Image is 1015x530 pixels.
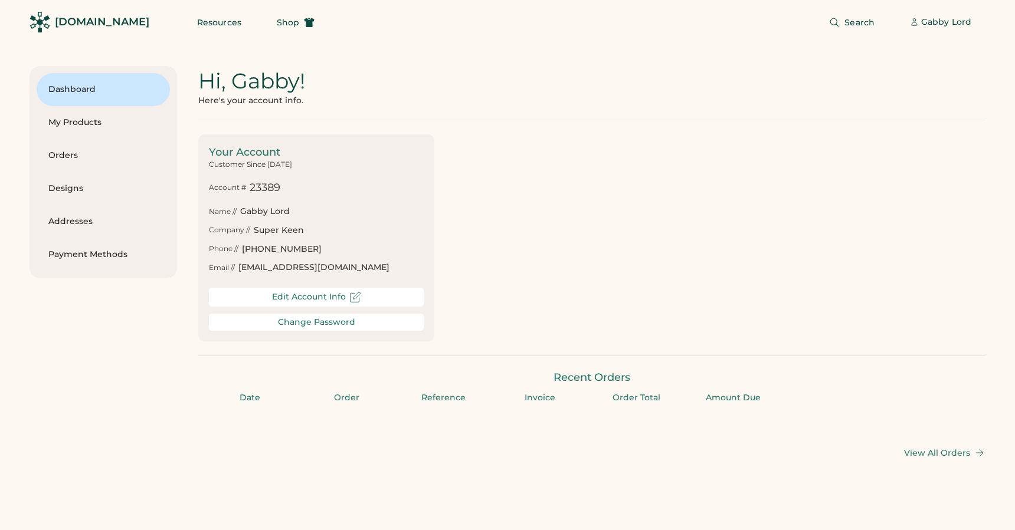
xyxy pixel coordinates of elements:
div: [PHONE_NUMBER] [242,243,322,255]
div: Recent Orders [198,370,985,385]
div: Designs [48,183,158,195]
div: Reference [399,392,489,404]
div: Name // [209,207,237,217]
div: Here's your account info. [198,96,303,106]
div: Date [205,392,295,404]
button: Search [815,11,889,34]
span: Shop [277,18,299,27]
div: Gabby Lord [240,206,290,218]
div: [DOMAIN_NAME] [55,15,149,29]
div: Change Password [278,317,355,327]
div: Addresses [48,216,158,228]
div: Account # [209,183,246,193]
div: Super Keen [254,225,304,236]
div: View All Orders [904,448,970,458]
div: My Products [48,117,158,129]
div: Order [302,392,392,404]
button: Shop [263,11,329,34]
div: Hi, Gabby! [198,66,305,96]
div: Edit Account Info [272,292,346,302]
div: Your Account [209,145,424,160]
button: Resources [183,11,256,34]
div: Gabby Lord [921,17,971,28]
div: Payment Methods [48,249,158,261]
div: Order Total [592,392,682,404]
div: Phone // [209,244,238,254]
div: Company // [209,225,250,235]
div: Dashboard [48,84,158,96]
div: 23389 [250,180,280,195]
div: Customer Since [DATE] [209,160,292,170]
img: Rendered Logo - Screens [30,12,50,32]
div: [EMAIL_ADDRESS][DOMAIN_NAME] [238,262,389,274]
div: Invoice [495,392,585,404]
div: Amount Due [689,392,778,404]
span: Search [844,18,875,27]
div: Orders [48,150,158,162]
div: Email // [209,263,235,273]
